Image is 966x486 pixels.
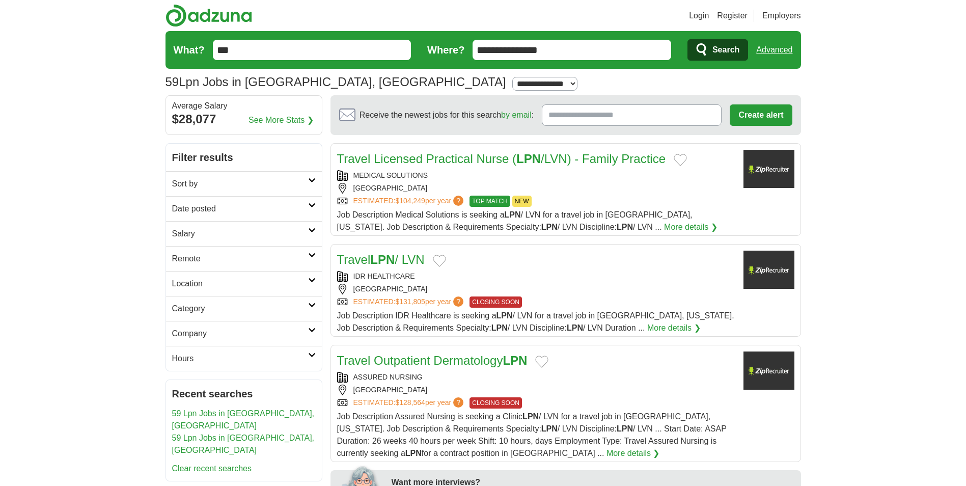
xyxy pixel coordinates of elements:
button: Add to favorite jobs [535,356,548,368]
h2: Date posted [172,203,308,215]
strong: LPN [522,412,539,421]
strong: LPN [491,323,508,332]
a: Date posted [166,196,322,221]
a: Clear recent searches [172,464,252,473]
h2: Company [172,328,308,340]
span: TOP MATCH [470,196,510,207]
div: [GEOGRAPHIC_DATA] [337,183,735,194]
h2: Remote [172,253,308,265]
a: Company [166,321,322,346]
span: ? [453,196,463,206]
strong: LPN [541,424,558,433]
h2: Sort by [172,178,308,190]
h2: Hours [172,353,308,365]
div: ASSURED NURSING [337,372,735,383]
label: What? [174,42,205,58]
strong: LPN [541,223,558,231]
span: Search [712,40,739,60]
div: [GEOGRAPHIC_DATA] [337,385,735,395]
strong: LPN [516,152,541,166]
a: Login [689,10,709,22]
span: ? [453,397,463,408]
a: Travel Licensed Practical Nurse (LPN/LVN) - Family Practice [337,152,666,166]
a: ESTIMATED:$128,564per year? [353,397,466,409]
a: by email [501,111,532,119]
span: ? [453,296,463,307]
a: Hours [166,346,322,371]
a: 59 Lpn Jobs in [GEOGRAPHIC_DATA], [GEOGRAPHIC_DATA] [172,434,315,454]
strong: LPN [617,223,633,231]
span: Job Description Medical Solutions is seeking a / LVN for a travel job in [GEOGRAPHIC_DATA], [US_S... [337,210,693,231]
img: Company logo [743,352,794,390]
strong: LPN [503,354,527,367]
button: Add to favorite jobs [433,255,446,267]
a: ESTIMATED:$131,805per year? [353,296,466,308]
a: Location [166,271,322,296]
a: More details ❯ [664,221,717,233]
h2: Recent searches [172,386,316,401]
h1: Lpn Jobs in [GEOGRAPHIC_DATA], [GEOGRAPHIC_DATA] [165,75,506,89]
span: CLOSING SOON [470,397,522,409]
a: Sort by [166,171,322,196]
a: Register [717,10,748,22]
span: $104,249 [395,197,425,205]
a: More details ❯ [647,322,701,334]
strong: LPN [505,210,521,219]
span: 59 [165,73,179,91]
div: Average Salary [172,102,316,110]
strong: LPN [617,424,633,433]
label: Where? [427,42,464,58]
strong: LPN [496,311,513,320]
img: Adzuna logo [165,4,252,27]
a: See More Stats ❯ [249,114,314,126]
a: Remote [166,246,322,271]
h2: Filter results [166,144,322,171]
a: Employers [762,10,801,22]
a: ESTIMATED:$104,249per year? [353,196,466,207]
button: Add to favorite jobs [674,154,687,166]
button: Create alert [730,104,792,126]
div: [GEOGRAPHIC_DATA] [337,284,735,294]
h2: Location [172,278,308,290]
img: Company logo [743,251,794,289]
strong: LPN [405,449,422,457]
strong: LPN [370,253,395,266]
span: CLOSING SOON [470,296,522,308]
a: More details ❯ [606,447,660,460]
div: IDR HEALTHCARE [337,271,735,282]
h2: Salary [172,228,308,240]
img: Company logo [743,150,794,188]
span: Receive the newest jobs for this search : [360,109,534,121]
button: Search [687,39,748,61]
a: Advanced [756,40,792,60]
span: Job Description IDR Healthcare is seeking a / LVN for a travel job in [GEOGRAPHIC_DATA], [US_STAT... [337,311,734,332]
div: MEDICAL SOLUTIONS [337,170,735,181]
a: TravelLPN/ LVN [337,253,425,266]
a: Salary [166,221,322,246]
span: NEW [512,196,532,207]
span: $128,564 [395,398,425,407]
a: Category [166,296,322,321]
span: $131,805 [395,298,425,306]
span: Job Description Assured Nursing is seeking a Clinic / LVN for a travel job in [GEOGRAPHIC_DATA], ... [337,412,727,457]
a: 59 Lpn Jobs in [GEOGRAPHIC_DATA], [GEOGRAPHIC_DATA] [172,409,315,430]
div: $28,077 [172,110,316,128]
h2: Category [172,303,308,315]
a: Travel Outpatient DermatologyLPN [337,354,528,367]
strong: LPN [567,323,583,332]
